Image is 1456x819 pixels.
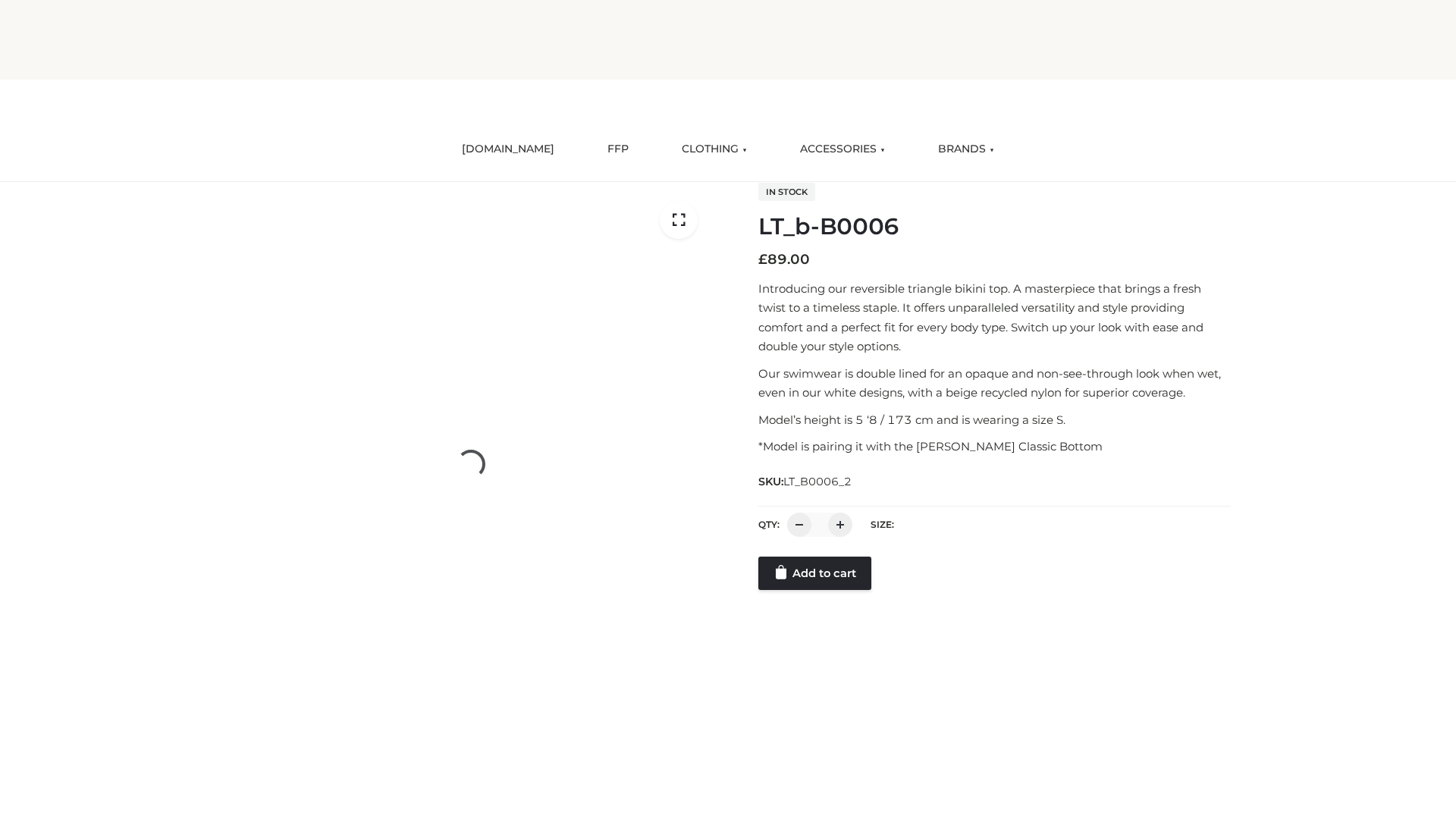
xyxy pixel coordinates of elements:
label: QTY: [758,519,780,530]
a: BRANDS [927,133,1006,166]
a: FFP [596,133,640,166]
p: Our swimwear is double lined for an opaque and non-see-through look when wet, even in our white d... [758,364,1231,403]
a: ACCESSORIES [789,133,896,166]
p: Model’s height is 5 ‘8 / 173 cm and is wearing a size S. [758,410,1231,430]
span: SKU: [758,472,853,491]
label: Size: [871,519,894,530]
span: £ [758,251,767,268]
a: [DOMAIN_NAME] [450,133,566,166]
a: CLOTHING [670,133,758,166]
bdi: 89.00 [758,251,810,268]
p: *Model is pairing it with the [PERSON_NAME] Classic Bottom [758,437,1231,457]
span: In stock [758,183,815,201]
p: Introducing our reversible triangle bikini top. A masterpiece that brings a fresh twist to a time... [758,279,1231,356]
span: LT_B0006_2 [783,475,852,488]
a: Add to cart [758,557,871,590]
h1: LT_b-B0006 [758,213,1231,240]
